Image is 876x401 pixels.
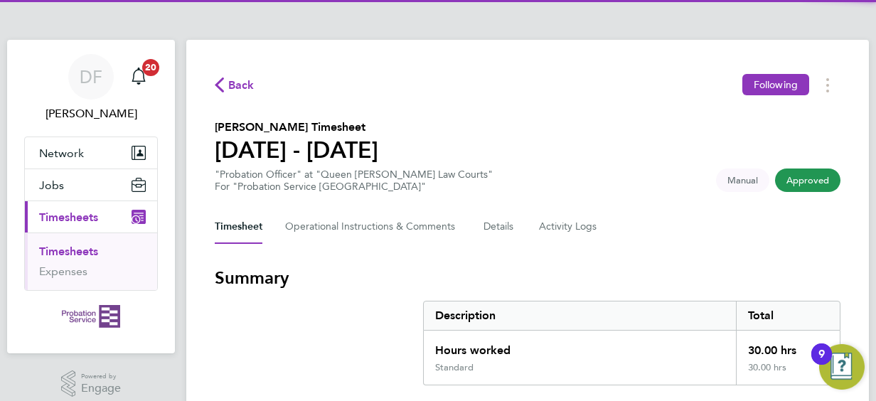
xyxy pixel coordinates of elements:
button: Jobs [25,169,157,200]
span: 20 [142,59,159,76]
div: Standard [435,362,474,373]
a: DF[PERSON_NAME] [24,54,158,122]
span: Back [228,77,255,94]
div: 30.00 hrs [736,362,840,385]
a: Expenses [39,264,87,278]
a: Go to home page [24,305,158,328]
div: For "Probation Service [GEOGRAPHIC_DATA]" [215,181,493,193]
span: Following [754,78,798,91]
span: Engage [81,383,121,395]
img: probationservice-logo-retina.png [62,305,119,328]
div: Summary [423,301,840,385]
a: Powered byEngage [61,370,122,397]
div: Total [736,301,840,330]
span: Jobs [39,178,64,192]
button: Timesheet [215,210,262,244]
span: This timesheet was manually created. [716,169,769,192]
div: Description [424,301,736,330]
nav: Main navigation [7,40,175,353]
span: DF [80,68,102,86]
div: Hours worked [424,331,736,362]
button: Back [215,76,255,94]
span: Powered by [81,370,121,383]
div: 30.00 hrs [736,331,840,362]
span: Timesheets [39,210,98,224]
h3: Summary [215,267,840,289]
h2: [PERSON_NAME] Timesheet [215,119,378,136]
span: Network [39,146,84,160]
a: Timesheets [39,245,98,258]
button: Network [25,137,157,169]
div: "Probation Officer" at "Queen [PERSON_NAME] Law Courts" [215,169,493,193]
button: Following [742,74,809,95]
span: Debbie Farrell [24,105,158,122]
button: Operational Instructions & Comments [285,210,461,244]
button: Details [484,210,516,244]
div: Timesheets [25,232,157,290]
div: 9 [818,354,825,373]
button: Open Resource Center, 9 new notifications [819,344,865,390]
button: Activity Logs [539,210,599,244]
a: 20 [124,54,153,100]
span: This timesheet has been approved. [775,169,840,192]
h1: [DATE] - [DATE] [215,136,378,164]
button: Timesheets [25,201,157,232]
button: Timesheets Menu [815,74,840,96]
